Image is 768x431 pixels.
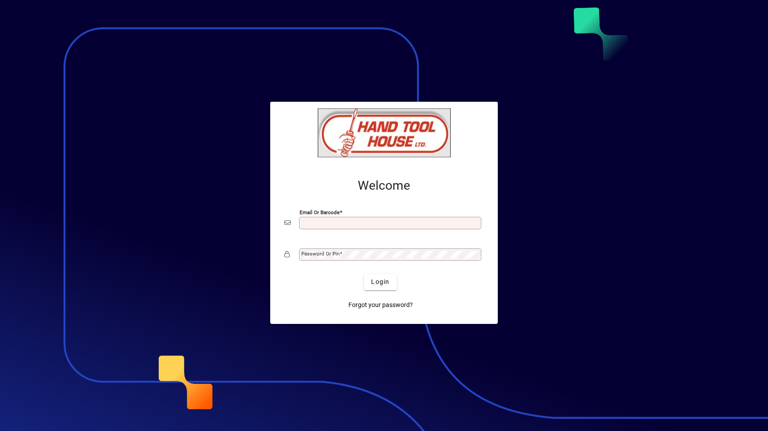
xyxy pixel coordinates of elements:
mat-label: Email or Barcode [300,209,340,215]
h2: Welcome [284,178,484,193]
span: Login [371,277,389,287]
button: Login [364,274,396,290]
a: Forgot your password? [345,297,416,313]
span: Forgot your password? [348,300,413,310]
mat-label: Password or Pin [301,251,340,257]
